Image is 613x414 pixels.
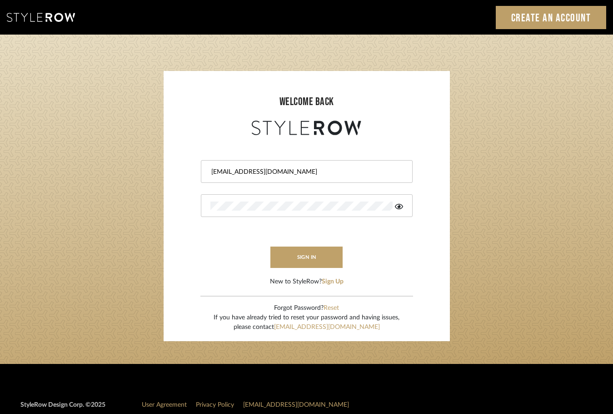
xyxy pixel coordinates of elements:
[214,313,399,332] div: If you have already tried to reset your password and having issues, please contact
[496,6,607,29] a: Create an Account
[196,402,234,408] a: Privacy Policy
[270,247,343,268] button: sign in
[210,167,401,177] input: Email Address
[142,402,187,408] a: User Agreement
[214,303,399,313] div: Forgot Password?
[243,402,349,408] a: [EMAIL_ADDRESS][DOMAIN_NAME]
[173,94,441,110] div: welcome back
[324,303,339,313] button: Reset
[322,277,344,287] button: Sign Up
[274,324,380,330] a: [EMAIL_ADDRESS][DOMAIN_NAME]
[270,277,344,287] div: New to StyleRow?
